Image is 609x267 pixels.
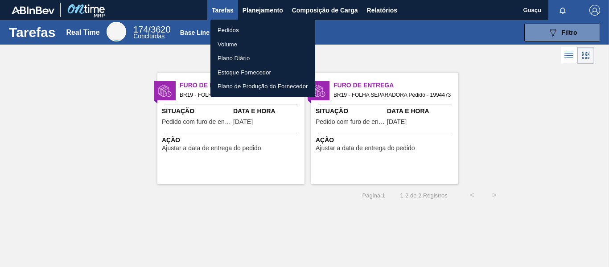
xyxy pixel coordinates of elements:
[210,51,315,66] a: Plano Diário
[210,66,315,80] a: Estoque Fornecedor
[210,37,315,52] a: Volume
[210,23,315,37] a: Pedidos
[210,79,315,94] a: Plano de Produção do Fornecedor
